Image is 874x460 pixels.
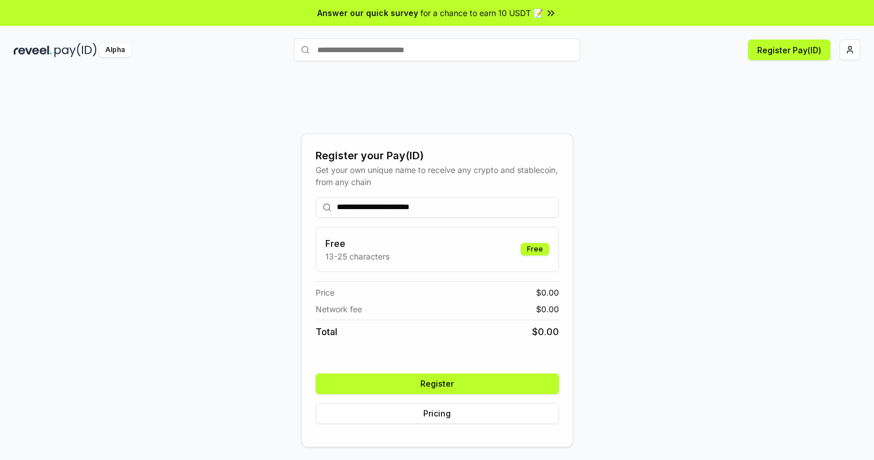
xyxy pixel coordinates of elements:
[14,43,52,57] img: reveel_dark
[316,286,334,298] span: Price
[532,325,559,339] span: $ 0.00
[316,148,559,164] div: Register your Pay(ID)
[536,286,559,298] span: $ 0.00
[521,243,549,255] div: Free
[316,403,559,424] button: Pricing
[536,303,559,315] span: $ 0.00
[316,325,337,339] span: Total
[748,40,830,60] button: Register Pay(ID)
[325,250,389,262] p: 13-25 characters
[316,303,362,315] span: Network fee
[316,164,559,188] div: Get your own unique name to receive any crypto and stablecoin, from any chain
[325,237,389,250] h3: Free
[54,43,97,57] img: pay_id
[420,7,543,19] span: for a chance to earn 10 USDT 📝
[99,43,131,57] div: Alpha
[316,373,559,394] button: Register
[317,7,418,19] span: Answer our quick survey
